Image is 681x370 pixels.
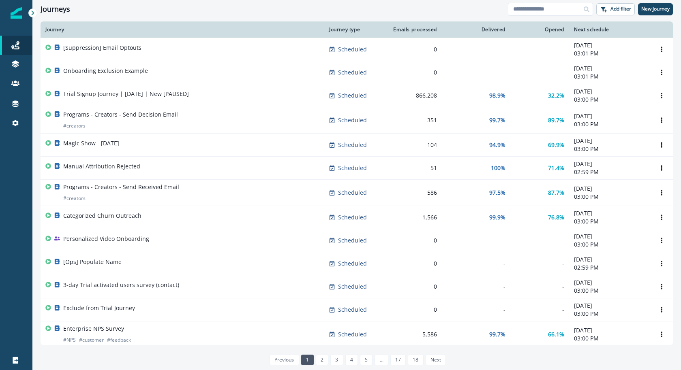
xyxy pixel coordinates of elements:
p: Magic Show - [DATE] [63,139,119,147]
p: 03:00 PM [574,96,645,104]
button: Add filter [596,3,635,15]
button: Options [655,187,668,199]
p: New journey [641,6,670,12]
p: [DATE] [574,87,645,96]
p: 99.7% [489,330,505,338]
p: 99.7% [489,116,505,124]
p: Enterprise NPS Survey [63,325,124,333]
p: Scheduled [338,306,367,314]
p: Scheduled [338,91,367,100]
p: 03:00 PM [574,310,645,318]
button: Options [655,211,668,223]
p: 03:00 PM [574,287,645,295]
p: Scheduled [338,45,367,53]
p: Manual Attribution Rejected [63,162,140,170]
p: 71.4% [548,164,564,172]
a: Enterprise NPS Survey#NPS#customer#feedbackScheduled5,58699.7%66.1%[DATE]03:00 PMOptions [41,321,673,347]
p: Categorized Churn Outreach [63,212,141,220]
button: Options [655,328,668,340]
p: # customer [79,336,104,344]
p: 94.9% [489,141,505,149]
a: Programs - Creators - Send Received Email#creatorsScheduled58697.5%87.7%[DATE]03:00 PMOptions [41,179,673,206]
div: - [447,259,505,268]
p: Scheduled [338,330,367,338]
button: Options [655,234,668,247]
p: [DATE] [574,255,645,264]
div: - [447,45,505,53]
a: Page 3 [330,355,343,365]
button: Options [655,66,668,79]
p: # creators [63,194,86,202]
p: [DATE] [574,326,645,334]
p: [DATE] [574,209,645,217]
p: 99.9% [489,213,505,221]
div: 1,566 [390,213,437,221]
div: - [447,306,505,314]
p: 100% [491,164,505,172]
p: Scheduled [338,116,367,124]
p: # feedback [107,336,131,344]
p: Programs - Creators - Send Decision Email [63,111,178,119]
div: - [515,236,564,245]
p: 89.7% [548,116,564,124]
img: Inflection [11,7,22,19]
div: 0 [390,283,437,291]
a: Page 2 [316,355,328,365]
p: Onboarding Exclusion Example [63,67,148,75]
a: [Suppression] Email OptoutsScheduled0--[DATE]03:01 PMOptions [41,38,673,61]
p: [DATE] [574,232,645,240]
p: Personalized Video Onboarding [63,235,149,243]
p: [DATE] [574,112,645,120]
p: Scheduled [338,213,367,221]
button: Options [655,257,668,270]
p: Programs - Creators - Send Received Email [63,183,179,191]
p: [Ops] Populate Name [63,258,122,266]
p: [DATE] [574,64,645,72]
p: 66.1% [548,330,564,338]
div: - [515,45,564,53]
p: 03:00 PM [574,193,645,201]
p: 03:00 PM [574,145,645,153]
a: Page 4 [345,355,358,365]
p: [DATE] [574,41,645,49]
div: Journey type [329,26,380,33]
div: 586 [390,189,437,197]
div: - [515,306,564,314]
a: Personalized Video OnboardingScheduled0--[DATE]03:00 PMOptions [41,229,673,252]
div: 866,208 [390,91,437,100]
div: Emails processed [390,26,437,33]
p: Add filter [610,6,631,12]
p: # creators [63,122,86,130]
button: Options [655,281,668,293]
a: 3-day Trial activated users survey (contact)Scheduled0--[DATE]03:00 PMOptions [41,275,673,298]
div: 351 [390,116,437,124]
p: 32.2% [548,91,564,100]
p: 97.5% [489,189,505,197]
p: [DATE] [574,160,645,168]
p: 03:01 PM [574,49,645,57]
div: - [447,68,505,77]
div: - [515,259,564,268]
p: 76.8% [548,213,564,221]
div: Opened [515,26,564,33]
button: Options [655,43,668,55]
div: Next schedule [574,26,645,33]
div: 0 [390,259,437,268]
div: 5,586 [390,330,437,338]
p: 02:59 PM [574,264,645,272]
div: - [447,236,505,245]
p: [DATE] [574,302,645,310]
p: 3-day Trial activated users survey (contact) [63,281,179,289]
a: Programs - Creators - Send Decision Email#creatorsScheduled35199.7%89.7%[DATE]03:00 PMOptions [41,107,673,133]
p: 69.9% [548,141,564,149]
p: 03:00 PM [574,217,645,225]
ul: Pagination [268,355,446,365]
a: Manual Attribution RejectedScheduled51100%71.4%[DATE]02:59 PMOptions [41,156,673,179]
p: 03:00 PM [574,240,645,249]
p: Scheduled [338,236,367,245]
a: Jump forward [375,355,388,365]
button: Options [655,304,668,316]
div: 104 [390,141,437,149]
p: Scheduled [338,259,367,268]
div: - [447,283,505,291]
